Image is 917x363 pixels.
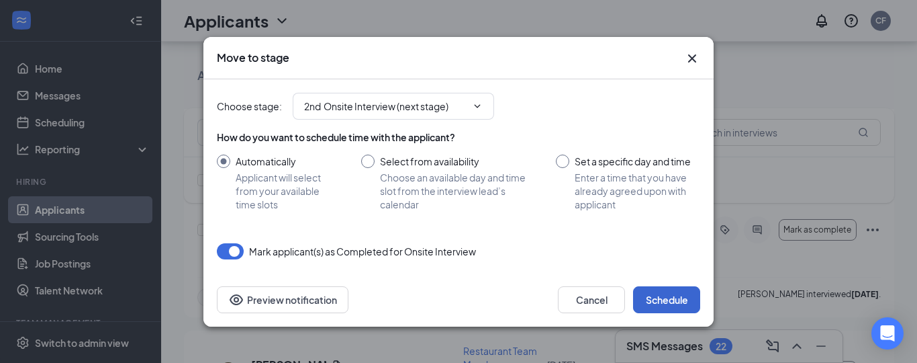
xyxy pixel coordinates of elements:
button: Preview notificationEye [217,286,348,313]
button: Schedule [633,286,700,313]
span: Mark applicant(s) as Completed for Onsite Interview [249,243,476,259]
svg: Eye [228,292,244,308]
div: How do you want to schedule time with the applicant? [217,130,700,144]
button: Close [684,50,700,67]
button: Cancel [558,286,625,313]
div: Open Intercom Messenger [871,317,904,350]
svg: Cross [684,50,700,67]
h3: Move to stage [217,50,289,65]
svg: ChevronDown [472,101,483,112]
span: Choose stage : [217,99,282,114]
